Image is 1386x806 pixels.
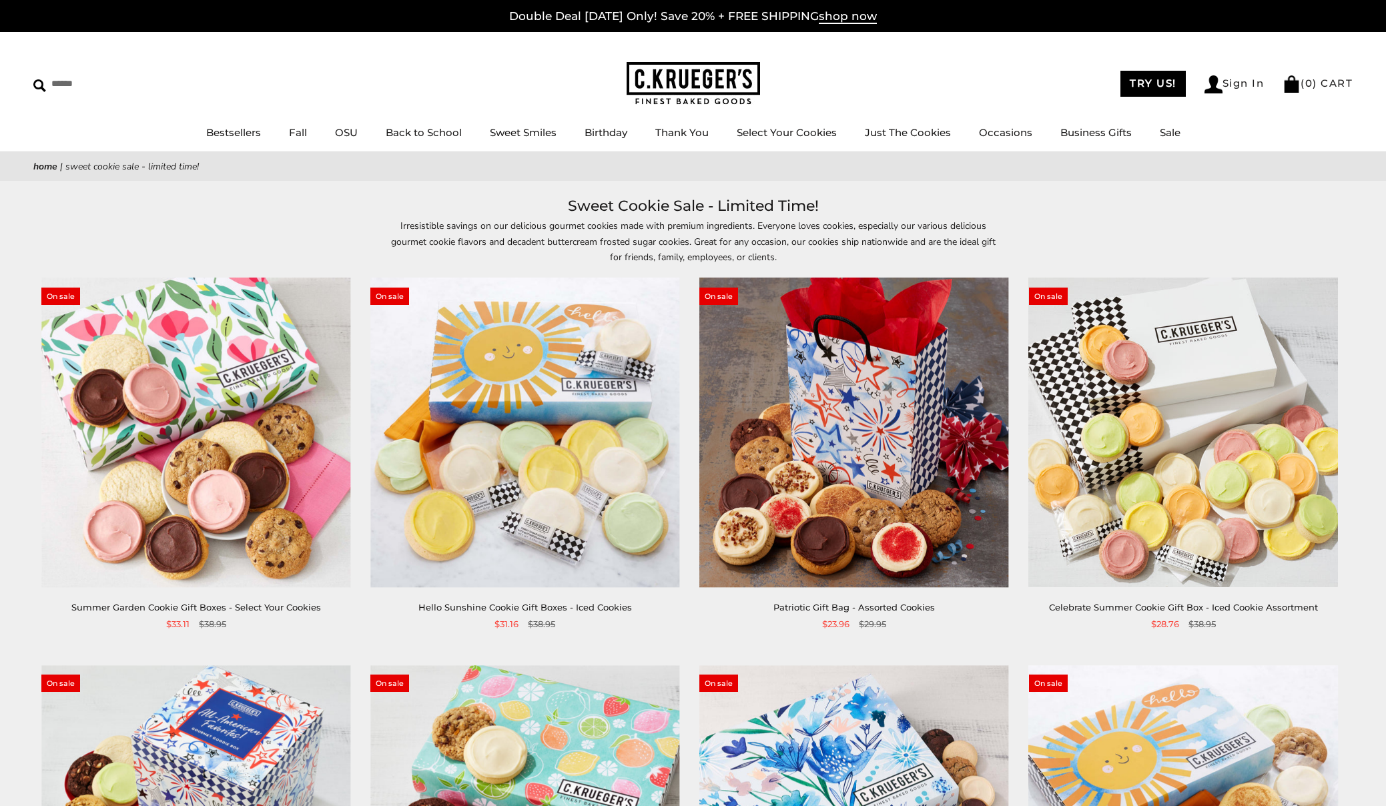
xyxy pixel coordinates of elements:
img: Hello Sunshine Cookie Gift Boxes - Iced Cookies [370,278,679,587]
a: Thank You [655,126,709,139]
span: On sale [699,675,738,692]
a: TRY US! [1120,71,1186,97]
a: Double Deal [DATE] Only! Save 20% + FREE SHIPPINGshop now [509,9,877,24]
a: (0) CART [1283,77,1353,89]
a: Sweet Smiles [490,126,557,139]
span: $38.95 [1188,617,1216,631]
span: shop now [819,9,877,24]
span: On sale [370,288,409,305]
a: Hello Sunshine Cookie Gift Boxes - Iced Cookies [418,602,632,613]
a: Just The Cookies [865,126,951,139]
a: Celebrate Summer Cookie Gift Box - Iced Cookie Assortment [1049,602,1318,613]
span: On sale [41,675,80,692]
span: On sale [1029,288,1068,305]
span: $38.95 [199,617,226,631]
a: Occasions [979,126,1032,139]
span: $38.95 [528,617,555,631]
img: Summer Garden Cookie Gift Boxes - Select Your Cookies [41,278,350,587]
span: | [60,160,63,173]
span: $28.76 [1151,617,1179,631]
a: Sign In [1204,75,1265,93]
nav: breadcrumbs [33,159,1353,174]
img: C.KRUEGER'S [627,62,760,105]
img: Account [1204,75,1223,93]
a: Fall [289,126,307,139]
a: Sale [1160,126,1180,139]
img: Celebrate Summer Cookie Gift Box - Iced Cookie Assortment [1029,278,1338,587]
a: Patriotic Gift Bag - Assorted Cookies [773,602,935,613]
a: Birthday [585,126,627,139]
span: Sweet Cookie Sale - Limited Time! [65,160,199,173]
a: Bestsellers [206,126,261,139]
span: On sale [699,288,738,305]
span: 0 [1305,77,1313,89]
img: Patriotic Gift Bag - Assorted Cookies [699,278,1008,587]
a: OSU [335,126,358,139]
span: On sale [370,675,409,692]
a: Business Gifts [1060,126,1132,139]
a: Summer Garden Cookie Gift Boxes - Select Your Cookies [71,602,321,613]
span: $31.16 [494,617,518,631]
img: Bag [1283,75,1301,93]
span: $33.11 [166,617,190,631]
a: Home [33,160,57,173]
span: $29.95 [859,617,886,631]
span: $23.96 [822,617,849,631]
input: Search [33,73,192,94]
a: Select Your Cookies [737,126,837,139]
h1: Sweet Cookie Sale - Limited Time! [53,194,1333,218]
a: Back to School [386,126,462,139]
p: Irresistible savings on our delicious gourmet cookies made with premium ingredients. Everyone lov... [386,218,1000,264]
span: On sale [41,288,80,305]
span: On sale [1029,675,1068,692]
img: Search [33,79,46,92]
